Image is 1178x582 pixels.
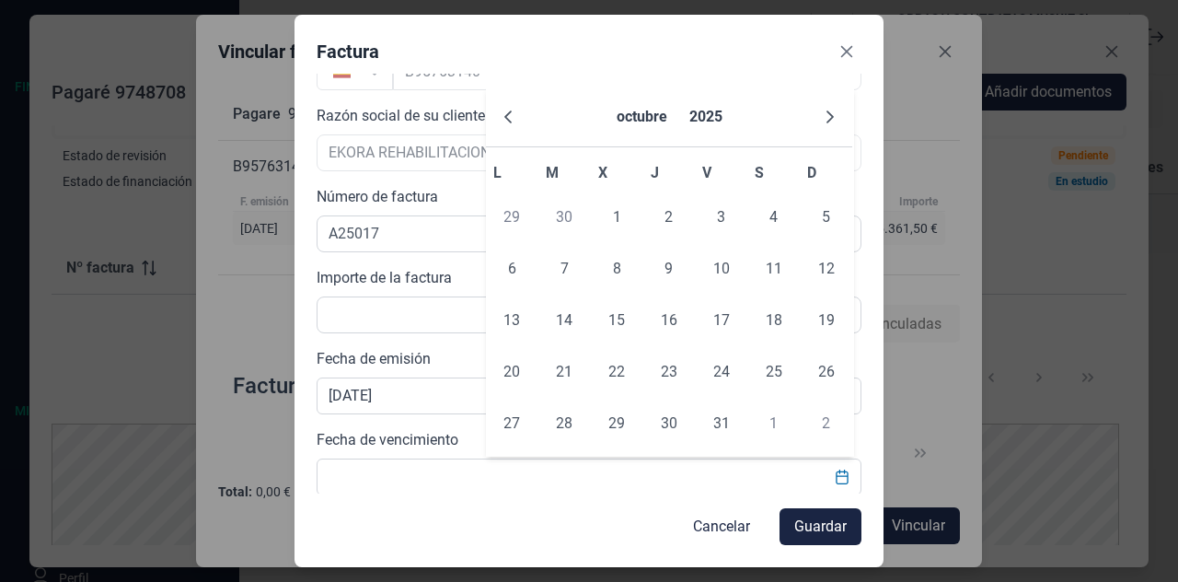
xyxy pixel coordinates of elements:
span: 1 [756,405,792,442]
td: 01/11/2025 [747,398,800,449]
span: 26 [808,354,845,390]
span: Cancelar [693,516,750,538]
td: 02/11/2025 [800,398,852,449]
td: 27/10/2025 [486,398,538,449]
td: 17/10/2025 [695,295,747,346]
span: D [807,164,816,181]
span: J [651,164,659,181]
td: 12/10/2025 [800,243,852,295]
label: Fecha de emisión [317,348,431,370]
span: 13 [493,302,530,339]
span: 7 [546,250,583,287]
span: 24 [703,354,740,390]
span: 2 [651,199,687,236]
td: 24/10/2025 [695,346,747,398]
span: 31 [703,405,740,442]
button: Next Month [815,102,845,132]
span: 11 [756,250,792,287]
span: 3 [703,199,740,236]
label: Razón social de su cliente [317,105,485,127]
td: 07/10/2025 [538,243,591,295]
span: 4 [756,199,792,236]
td: 22/10/2025 [591,346,643,398]
td: 08/10/2025 [591,243,643,295]
td: 10/10/2025 [695,243,747,295]
span: L [493,164,502,181]
td: 25/10/2025 [747,346,800,398]
td: 16/10/2025 [643,295,696,346]
td: 14/10/2025 [538,295,591,346]
div: Factura [317,39,379,64]
td: 29/09/2025 [486,192,538,243]
td: 01/10/2025 [591,192,643,243]
button: Guardar [780,508,861,545]
td: 26/10/2025 [800,346,852,398]
td: 28/10/2025 [538,398,591,449]
span: Guardar [794,516,847,538]
span: 2 [808,405,845,442]
span: 18 [756,302,792,339]
span: V [702,164,711,181]
span: 27 [493,405,530,442]
td: 04/10/2025 [747,192,800,243]
button: Previous Month [493,102,523,132]
span: 15 [598,302,635,339]
td: 30/10/2025 [643,398,696,449]
input: 0,00€ [317,297,861,333]
span: X [598,164,607,181]
td: 11/10/2025 [747,243,800,295]
td: 09/10/2025 [643,243,696,295]
td: 02/10/2025 [643,192,696,243]
td: 15/10/2025 [591,295,643,346]
span: 22 [598,354,635,390]
span: 14 [546,302,583,339]
button: Choose Date [825,460,860,494]
span: 30 [546,199,583,236]
label: Número de factura [317,186,438,208]
span: 9 [651,250,687,287]
span: 8 [598,250,635,287]
td: 19/10/2025 [800,295,852,346]
label: Importe de la factura [317,267,452,289]
span: 19 [808,302,845,339]
td: 29/10/2025 [591,398,643,449]
span: 29 [493,199,530,236]
button: Close [832,37,861,66]
span: 29 [598,405,635,442]
span: 30 [651,405,687,442]
span: 17 [703,302,740,339]
td: 20/10/2025 [486,346,538,398]
div: Choose Date [486,87,854,457]
td: 31/10/2025 [695,398,747,449]
span: 5 [808,199,845,236]
td: 23/10/2025 [643,346,696,398]
td: 05/10/2025 [800,192,852,243]
td: 13/10/2025 [486,295,538,346]
span: S [755,164,764,181]
span: 10 [703,250,740,287]
span: 28 [546,405,583,442]
td: 30/09/2025 [538,192,591,243]
label: Fecha de vencimiento [317,429,458,451]
span: 25 [756,354,792,390]
span: 16 [651,302,687,339]
span: 21 [546,354,583,390]
span: 12 [808,250,845,287]
span: M [546,164,559,181]
span: 20 [493,354,530,390]
td: 18/10/2025 [747,295,800,346]
td: 03/10/2025 [695,192,747,243]
button: Choose Month [609,95,675,139]
td: 21/10/2025 [538,346,591,398]
button: Cancelar [678,508,765,545]
td: 06/10/2025 [486,243,538,295]
button: Choose Year [682,95,730,139]
span: 23 [651,354,687,390]
span: 1 [598,199,635,236]
span: 6 [493,250,530,287]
